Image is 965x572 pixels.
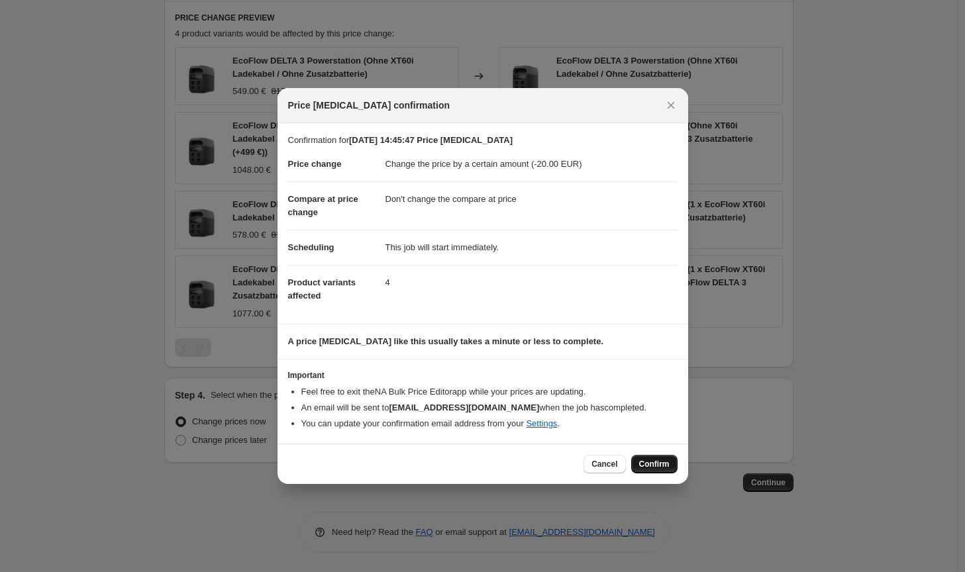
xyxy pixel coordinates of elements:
button: Confirm [631,455,678,473]
span: Price change [288,159,342,169]
li: An email will be sent to when the job has completed . [301,401,678,414]
dd: Don't change the compare at price [385,181,678,216]
dd: Change the price by a certain amount (-20.00 EUR) [385,147,678,181]
h3: Important [288,370,678,381]
li: Feel free to exit the NA Bulk Price Editor app while your prices are updating. [301,385,678,399]
a: Settings [526,418,557,428]
span: Cancel [591,459,617,469]
span: Compare at price change [288,194,358,217]
dd: This job will start immediately. [385,230,678,265]
span: Scheduling [288,242,334,252]
button: Close [662,96,680,115]
dd: 4 [385,265,678,300]
button: Cancel [584,455,625,473]
b: A price [MEDICAL_DATA] like this usually takes a minute or less to complete. [288,336,604,346]
span: Confirm [639,459,670,469]
p: Confirmation for [288,134,678,147]
b: [EMAIL_ADDRESS][DOMAIN_NAME] [389,403,539,412]
li: You can update your confirmation email address from your . [301,417,678,430]
span: Price [MEDICAL_DATA] confirmation [288,99,450,112]
span: Product variants affected [288,277,356,301]
b: [DATE] 14:45:47 Price [MEDICAL_DATA] [349,135,513,145]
